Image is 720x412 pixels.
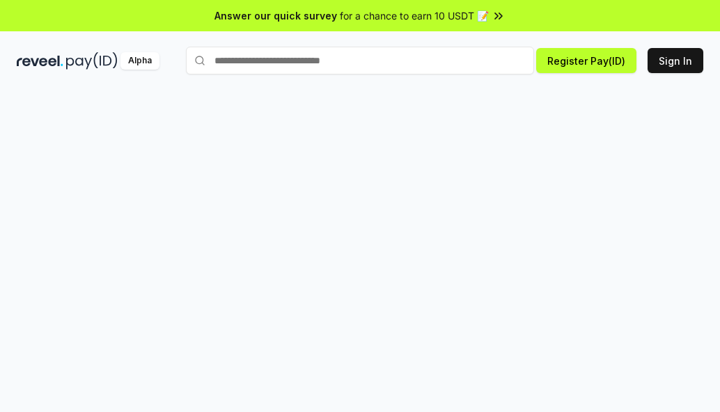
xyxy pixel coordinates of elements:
button: Sign In [648,48,703,73]
div: Alpha [120,52,159,70]
button: Register Pay(ID) [536,48,636,73]
img: reveel_dark [17,52,63,70]
span: for a chance to earn 10 USDT 📝 [340,8,489,23]
span: Answer our quick survey [214,8,337,23]
img: pay_id [66,52,118,70]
